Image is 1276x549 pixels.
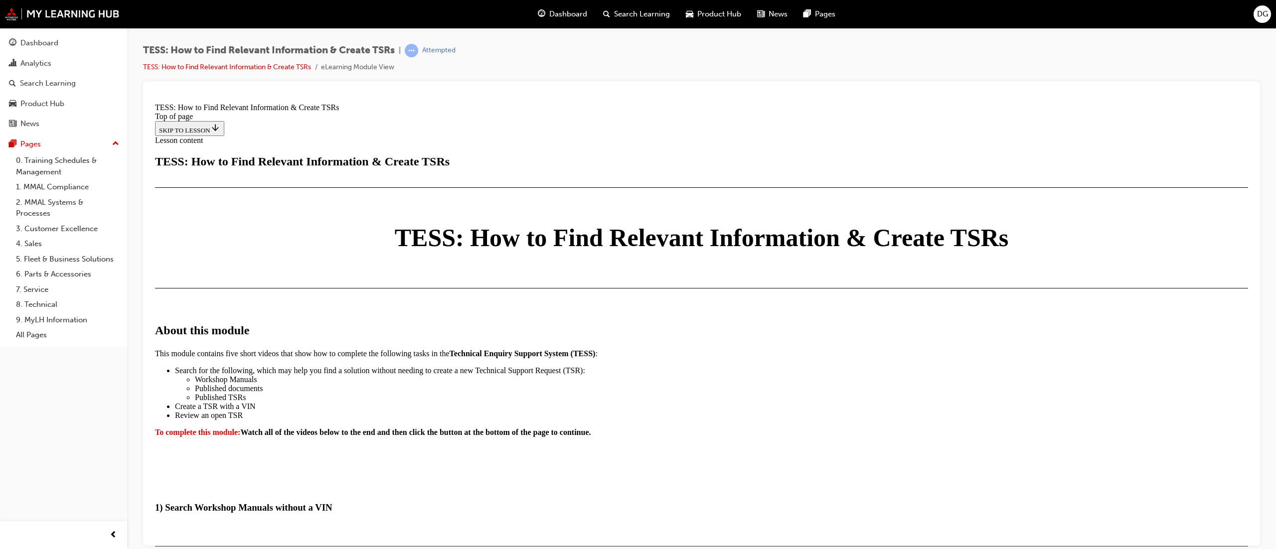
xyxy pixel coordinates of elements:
a: pages-iconPages [796,4,843,24]
div: Top of page [4,13,1097,22]
div: Analytics [20,58,51,69]
a: car-iconProduct Hub [678,4,749,24]
a: All Pages [12,327,123,343]
button: Pages [4,135,123,153]
span: prev-icon [110,529,117,542]
span: Search Learning [614,8,670,20]
a: News [4,115,123,133]
span: up-icon [112,137,119,150]
div: Search Learning [20,78,76,89]
span: Pages [815,8,835,20]
li: eLearning Module View [321,62,394,73]
div: Attempted [422,46,456,55]
a: Product Hub [4,95,123,113]
a: 6. Parts & Accessories [12,267,123,282]
a: 7. Service [12,282,123,297]
span: guage-icon [538,8,545,20]
a: TESS: How to Find Relevant Information & Create TSRs [143,63,311,71]
div: News [20,118,39,130]
a: news-iconNews [749,4,796,24]
span: TESS: How to Find Relevant Information & Create TSRs [143,45,395,56]
div: TESS: How to Find Relevant Information & Create TSRs [4,56,1097,69]
a: Dashboard [4,34,123,52]
span: Lesson content [4,37,52,45]
a: search-iconSearch Learning [595,4,678,24]
a: guage-iconDashboard [530,4,595,24]
img: mmal [5,7,120,20]
a: 1. MMAL Compliance [12,179,123,195]
span: car-icon [9,100,16,109]
a: 8. Technical [12,297,123,312]
span: learningRecordVerb_ATTEMPT-icon [405,44,418,57]
span: SKIP TO LESSON [8,27,69,35]
span: Product Hub [697,8,741,20]
p: This module contains five short videos that show how to complete the following tasks in the : [4,250,1097,259]
a: 9. MyLH Information [12,312,123,328]
span: guage-icon [9,39,16,48]
span: pages-icon [803,8,811,20]
span: search-icon [603,8,610,20]
button: DG [1254,5,1271,23]
span: News [769,8,788,20]
span: search-icon [9,79,16,88]
a: 0. Training Schedules & Management [12,153,123,179]
button: SKIP TO LESSON [4,22,73,37]
span: car-icon [686,8,693,20]
strong: To complete this module: [4,329,89,337]
button: DashboardAnalyticsSearch LearningProduct HubNews [4,32,123,135]
span: Dashboard [549,8,587,20]
span: news-icon [9,120,16,129]
div: TESS: How to Find Relevant Information & Create TSRs [4,4,1097,13]
div: Dashboard [20,37,58,49]
a: 3. Customer Excellence [12,221,123,237]
a: 5. Fleet & Business Solutions [12,252,123,267]
span: | [399,45,401,56]
div: Pages [20,138,41,150]
span: news-icon [757,8,765,20]
span: chart-icon [9,59,16,68]
a: 2. MMAL Systems & Processes [12,195,123,221]
a: Search Learning [4,74,123,93]
span: DG [1257,8,1268,20]
div: Product Hub [20,98,64,110]
strong: About this module [4,225,98,238]
a: 4. Sales [12,236,123,252]
span: pages-icon [9,140,16,149]
a: Analytics [4,54,123,73]
strong: 1) Search Workshop Manuals without a VIN [4,403,181,413]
